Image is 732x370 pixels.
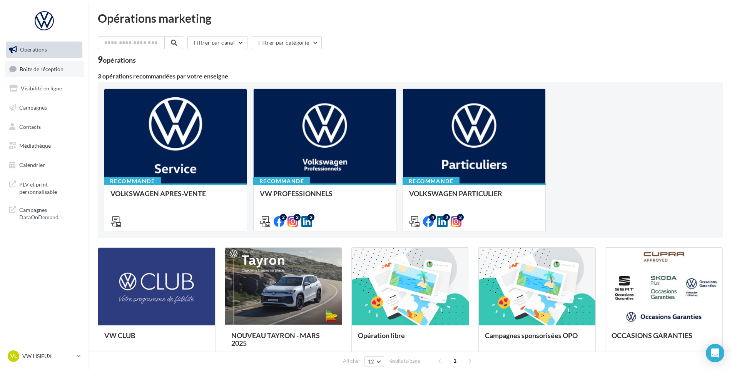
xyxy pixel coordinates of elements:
span: VW CLUB [104,331,135,340]
a: Calendrier [5,157,84,173]
span: Boîte de réception [20,65,64,72]
a: PLV et print personnalisable [5,176,84,199]
a: VL VW LISIEUX [6,349,82,363]
span: résultats/page [388,357,420,365]
span: VL [10,352,17,360]
div: 4 [429,214,436,221]
span: Campagnes sponsorisées OPO [485,331,578,340]
a: Opérations [5,42,84,58]
div: 9 [98,55,136,64]
div: Recommandé [104,177,161,185]
span: Afficher [343,357,360,365]
div: Recommandé [253,177,310,185]
button: Filtrer par catégorie [252,36,322,49]
span: VOLKSWAGEN APRES-VENTE [110,189,206,198]
div: 3 opérations recommandées par votre enseigne [98,73,723,79]
div: 2 [280,214,287,221]
span: VW PROFESSIONNELS [260,189,333,198]
span: Médiathèque [19,142,51,149]
a: Médiathèque [5,138,84,154]
button: 12 [364,356,384,367]
span: 1 [449,355,461,367]
div: 3 [443,214,450,221]
span: Contacts [19,123,41,130]
span: OCCASIONS GARANTIES [612,331,692,340]
span: NOUVEAU TAYRON - MARS 2025 [231,331,320,347]
span: PLV et print personnalisable [19,179,79,196]
div: 2 [457,214,464,221]
span: Visibilité en ligne [21,85,62,92]
div: Recommandé [403,177,460,185]
span: Opération libre [358,331,405,340]
div: Opérations marketing [98,12,723,24]
button: Filtrer par canal [187,36,247,49]
a: Contacts [5,119,84,135]
span: Campagnes DataOnDemand [19,205,79,221]
a: Campagnes [5,100,84,116]
div: Open Intercom Messenger [706,344,724,362]
span: Campagnes [19,104,47,111]
a: Visibilité en ligne [5,80,84,97]
div: 2 [308,214,314,221]
a: Campagnes DataOnDemand [5,202,84,224]
span: Opérations [20,46,47,53]
div: 2 [294,214,301,221]
p: VW LISIEUX [22,352,74,360]
span: Calendrier [19,162,45,168]
a: Boîte de réception [5,61,84,77]
span: 12 [368,358,374,365]
div: opérations [103,57,136,63]
span: VOLKSWAGEN PARTICULIER [409,189,502,198]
